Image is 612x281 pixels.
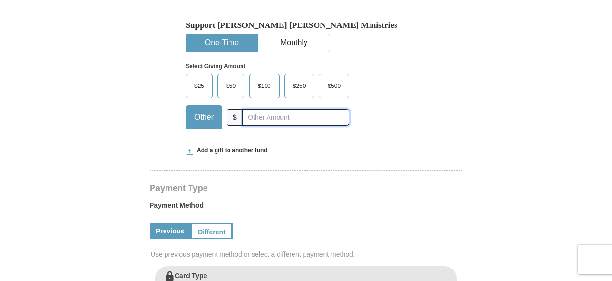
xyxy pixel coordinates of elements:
span: Other [190,110,218,124]
span: $250 [288,79,311,93]
span: $500 [323,79,345,93]
span: Add a gift to another fund [193,147,268,155]
strong: Select Giving Amount [186,63,245,70]
label: Payment Method [150,200,462,215]
span: Use previous payment method or select a different payment method. [151,249,463,259]
a: Different [191,223,233,239]
input: Other Amount [242,109,349,126]
a: Previous [150,223,191,239]
button: Monthly [258,34,330,52]
button: One-Time [186,34,257,52]
h5: Support [PERSON_NAME] [PERSON_NAME] Ministries [186,20,426,30]
h4: Payment Type [150,184,462,192]
span: $100 [253,79,276,93]
span: $50 [221,79,241,93]
span: $25 [190,79,209,93]
span: $ [227,109,243,126]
